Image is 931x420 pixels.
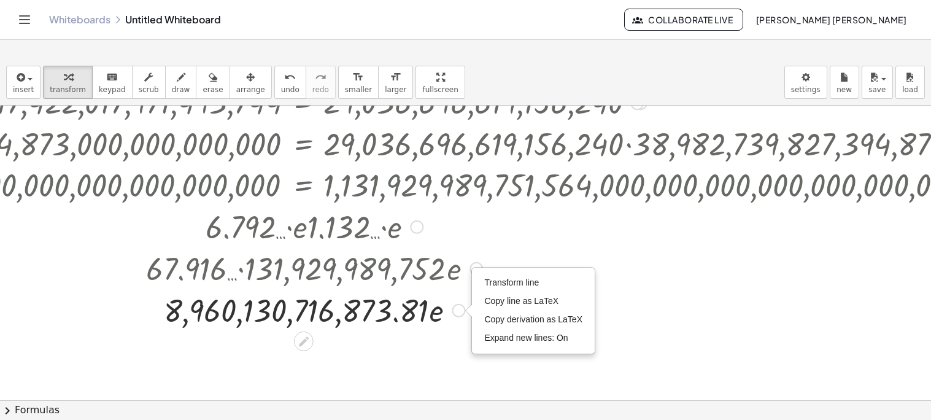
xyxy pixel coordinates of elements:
button: format_sizesmaller [338,66,379,99]
span: [PERSON_NAME] [PERSON_NAME] [755,14,906,25]
i: format_size [390,70,401,85]
button: redoredo [306,66,336,99]
a: Whiteboards [49,14,110,26]
button: arrange [230,66,272,99]
span: Transform line [484,278,539,287]
button: transform [43,66,93,99]
i: undo [284,70,296,85]
span: scrub [139,85,159,94]
span: Copy derivation as LaTeX [484,314,582,324]
span: redo [312,85,329,94]
span: Copy line as LaTeX [484,296,558,306]
span: larger [385,85,406,94]
span: save [868,85,886,94]
button: keyboardkeypad [92,66,133,99]
button: load [895,66,925,99]
span: settings [791,85,821,94]
button: format_sizelarger [378,66,413,99]
span: undo [281,85,299,94]
button: Collaborate Live [624,9,743,31]
span: arrange [236,85,265,94]
span: Collaborate Live [635,14,733,25]
div: Edit math [294,332,314,351]
i: format_size [352,70,364,85]
button: scrub [132,66,166,99]
button: erase [196,66,230,99]
span: new [836,85,852,94]
span: transform [50,85,86,94]
i: redo [315,70,326,85]
button: draw [165,66,197,99]
button: [PERSON_NAME] [PERSON_NAME] [746,9,916,31]
span: erase [203,85,223,94]
button: new [830,66,859,99]
span: fullscreen [422,85,458,94]
span: insert [13,85,34,94]
span: Expand new lines: On [484,333,568,343]
button: insert [6,66,41,99]
span: load [902,85,918,94]
span: smaller [345,85,372,94]
button: Toggle navigation [15,10,34,29]
button: save [862,66,893,99]
button: settings [784,66,827,99]
button: fullscreen [415,66,465,99]
span: keypad [99,85,126,94]
button: undoundo [274,66,306,99]
span: draw [172,85,190,94]
i: keyboard [106,70,118,85]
